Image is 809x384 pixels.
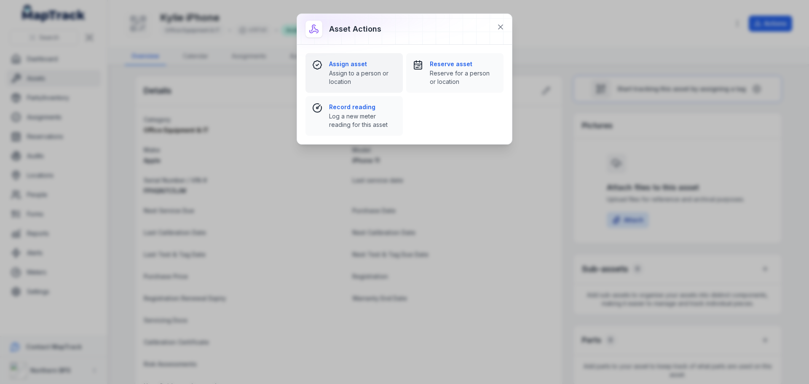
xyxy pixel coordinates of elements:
strong: Record reading [329,103,396,111]
h3: Asset actions [329,23,381,35]
button: Record readingLog a new meter reading for this asset [305,96,403,136]
button: Reserve assetReserve for a person or location [406,53,504,93]
span: Reserve for a person or location [430,69,497,86]
span: Log a new meter reading for this asset [329,112,396,129]
strong: Reserve asset [430,60,497,68]
button: Assign assetAssign to a person or location [305,53,403,93]
strong: Assign asset [329,60,396,68]
span: Assign to a person or location [329,69,396,86]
